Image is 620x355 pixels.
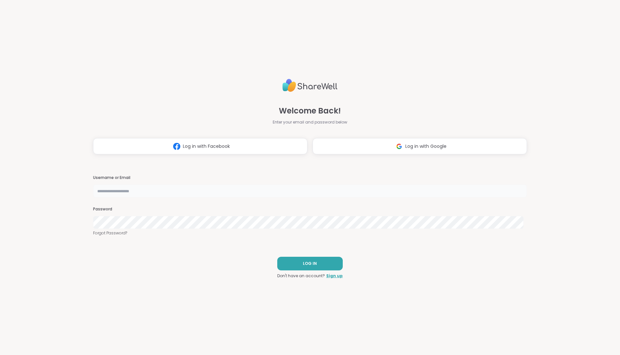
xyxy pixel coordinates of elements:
a: Forgot Password? [93,230,527,236]
span: Enter your email and password below [273,119,347,125]
span: Don't have an account? [277,273,325,279]
button: LOG IN [277,257,343,270]
span: Welcome Back! [279,105,341,117]
a: Sign up [326,273,343,279]
h3: Username or Email [93,175,527,181]
span: Log in with Facebook [183,143,230,150]
img: ShareWell Logomark [393,140,405,152]
button: Log in with Facebook [93,138,307,154]
button: Log in with Google [313,138,527,154]
span: LOG IN [303,261,317,266]
h3: Password [93,207,527,212]
img: ShareWell Logo [282,76,338,95]
img: ShareWell Logomark [171,140,183,152]
span: Log in with Google [405,143,447,150]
